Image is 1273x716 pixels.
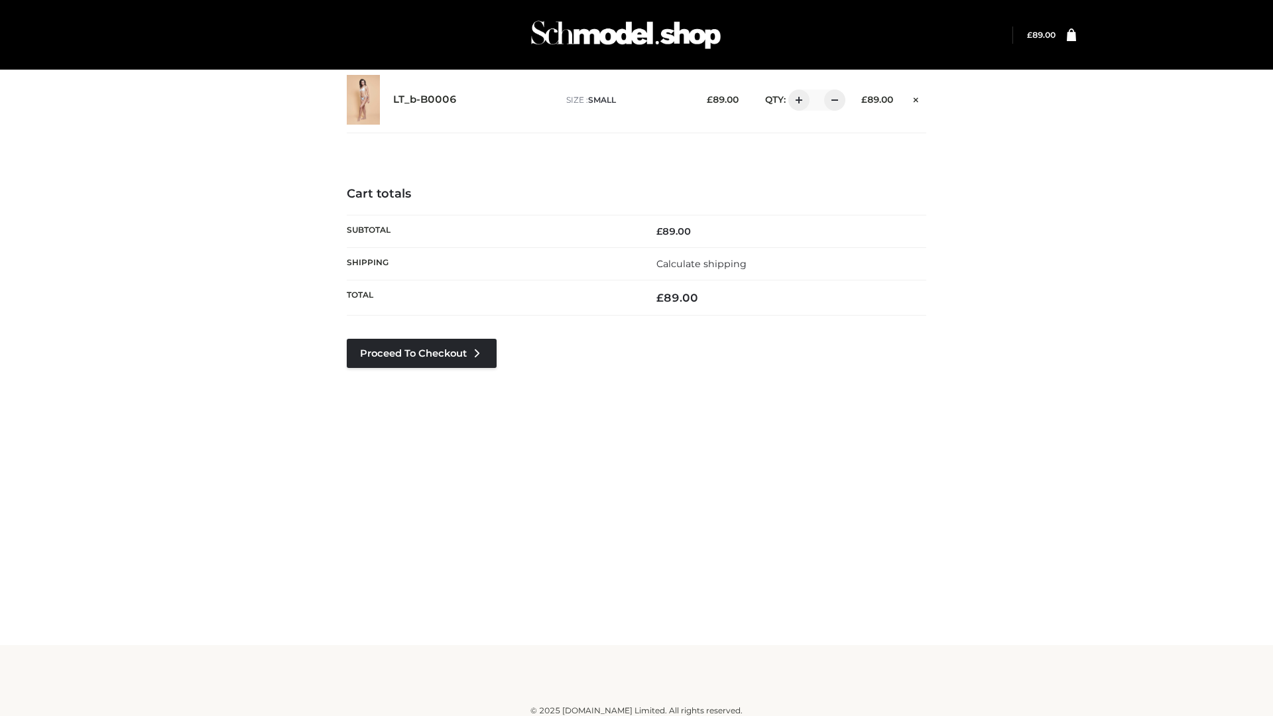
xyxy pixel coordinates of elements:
bdi: 89.00 [707,94,739,105]
bdi: 89.00 [656,291,698,304]
span: £ [656,291,664,304]
a: Calculate shipping [656,258,747,270]
a: Proceed to Checkout [347,339,497,368]
img: LT_b-B0006 - SMALL [347,75,380,125]
span: £ [656,225,662,237]
div: QTY: [752,89,841,111]
span: £ [1027,30,1032,40]
span: £ [861,94,867,105]
a: £89.00 [1027,30,1056,40]
h4: Cart totals [347,187,926,202]
a: LT_b-B0006 [393,93,457,106]
a: Remove this item [906,89,926,107]
bdi: 89.00 [861,94,893,105]
th: Shipping [347,247,636,280]
span: £ [707,94,713,105]
img: Schmodel Admin 964 [526,9,725,61]
th: Subtotal [347,215,636,247]
p: size : [566,94,686,106]
bdi: 89.00 [1027,30,1056,40]
bdi: 89.00 [656,225,691,237]
span: SMALL [588,95,616,105]
th: Total [347,280,636,316]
